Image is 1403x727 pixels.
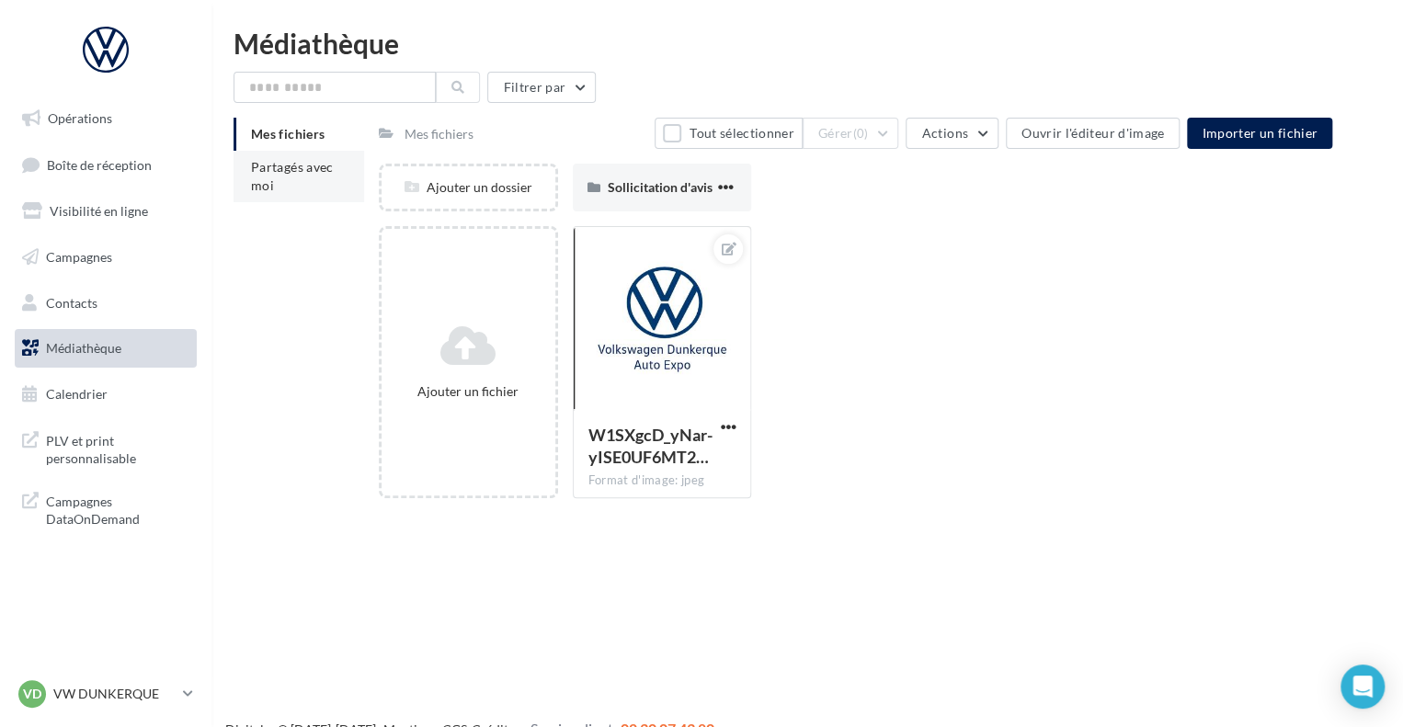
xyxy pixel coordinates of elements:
span: (0) [853,126,869,141]
span: Importer un fichier [1202,125,1317,141]
div: Ajouter un fichier [389,382,548,401]
button: Gérer(0) [803,118,899,149]
a: Contacts [11,284,200,323]
span: Médiathèque [46,340,121,356]
span: Actions [921,125,967,141]
button: Filtrer par [487,72,596,103]
span: Visibilité en ligne [50,203,148,219]
div: Mes fichiers [405,125,473,143]
span: VD [23,685,41,703]
a: PLV et print personnalisable [11,421,200,475]
div: Médiathèque [234,29,1381,57]
button: Ouvrir l'éditeur d'image [1006,118,1180,149]
a: Campagnes DataOnDemand [11,482,200,536]
a: VD VW DUNKERQUE [15,676,197,711]
span: Opérations [48,110,112,126]
span: PLV et print personnalisable [46,428,189,468]
a: Calendrier [11,375,200,414]
span: Boîte de réception [47,156,152,172]
button: Tout sélectionner [655,118,802,149]
a: Opérations [11,99,200,138]
span: Mes fichiers [251,126,325,142]
a: Campagnes [11,238,200,277]
span: W1SXgcD_yNar-yISE0UF6MT2LTujlaPlqQLCZXstmeWpEaddrqfGVSxjh_CIGZl0O7BIhcsPFfZDQHxhyQ=s0 [588,425,713,467]
span: Campagnes DataOnDemand [46,489,189,528]
div: Format d'image: jpeg [588,472,736,489]
button: Actions [906,118,998,149]
div: Ajouter un dossier [382,178,555,197]
span: Partagés avec moi [251,159,334,193]
a: Médiathèque [11,329,200,368]
span: Calendrier [46,386,108,402]
a: Visibilité en ligne [11,192,200,231]
span: Contacts [46,294,97,310]
span: Campagnes [46,249,112,265]
div: Open Intercom Messenger [1340,665,1385,709]
p: VW DUNKERQUE [53,685,176,703]
span: Sollicitation d'avis [608,179,713,195]
button: Importer un fichier [1187,118,1332,149]
a: Boîte de réception [11,145,200,185]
